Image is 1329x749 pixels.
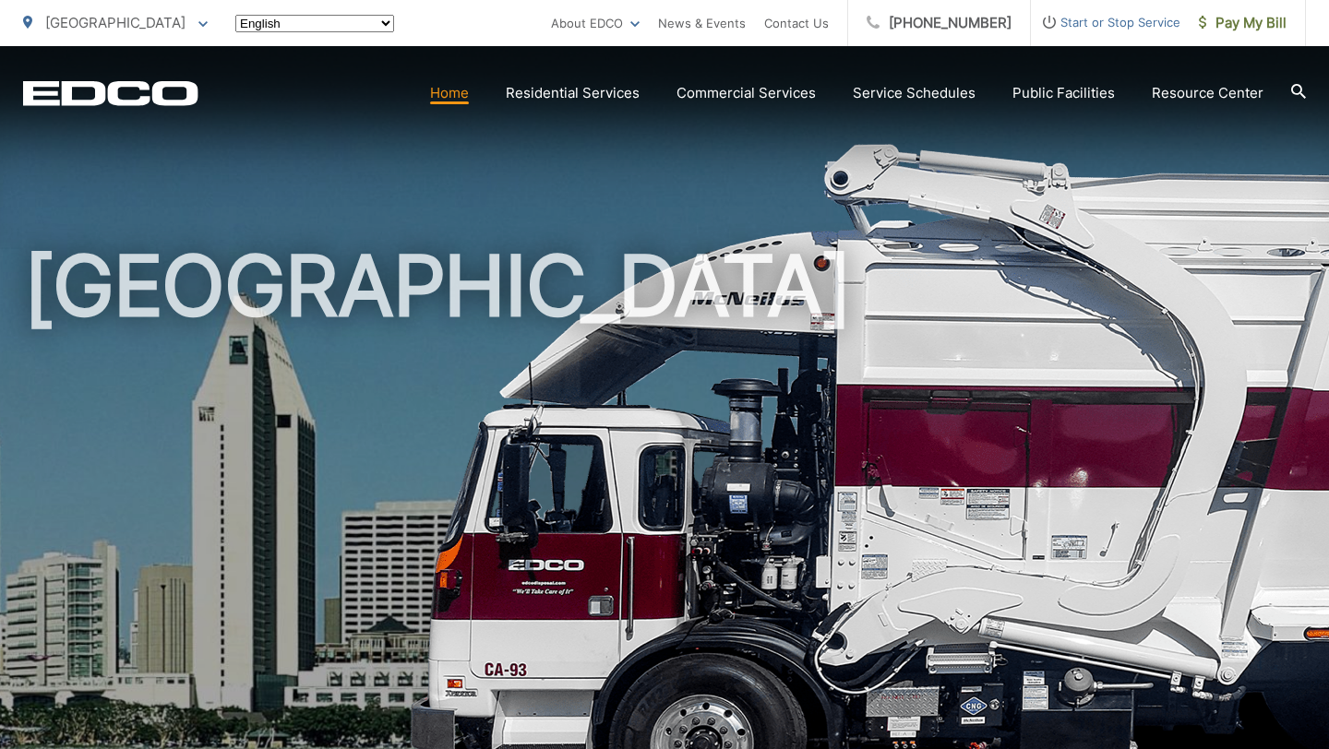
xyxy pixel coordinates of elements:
a: Home [430,82,469,104]
a: Contact Us [764,12,829,34]
a: News & Events [658,12,746,34]
a: Commercial Services [676,82,816,104]
a: About EDCO [551,12,640,34]
select: Select a language [235,15,394,32]
span: Pay My Bill [1199,12,1287,34]
a: Service Schedules [853,82,976,104]
a: Residential Services [506,82,640,104]
a: Resource Center [1152,82,1263,104]
a: EDCD logo. Return to the homepage. [23,80,198,106]
span: [GEOGRAPHIC_DATA] [45,14,186,31]
a: Public Facilities [1012,82,1115,104]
